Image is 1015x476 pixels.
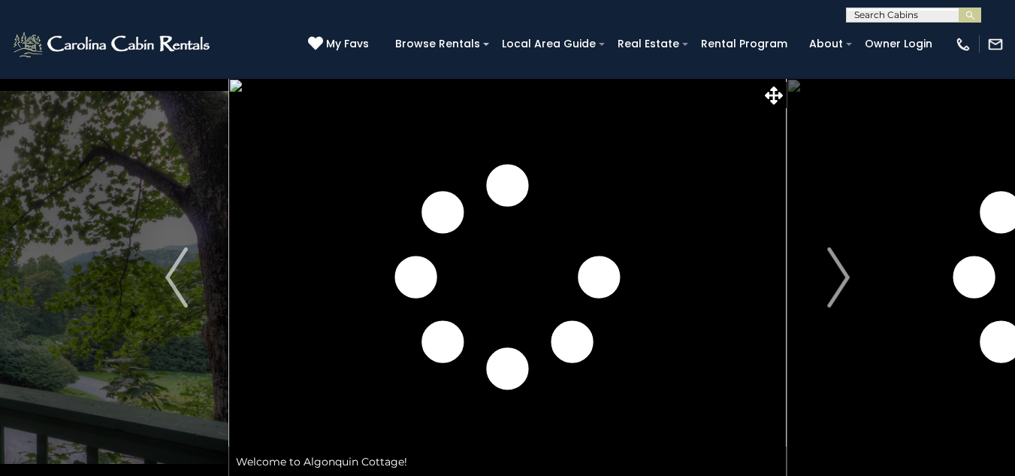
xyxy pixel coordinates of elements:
img: phone-regular-white.png [955,36,971,53]
img: arrow [165,247,188,308]
a: Local Area Guide [494,32,603,56]
a: Owner Login [857,32,940,56]
a: My Favs [308,36,373,53]
span: My Favs [326,36,369,52]
img: arrow [827,247,850,308]
a: About [802,32,850,56]
img: White-1-2.png [11,29,214,59]
img: mail-regular-white.png [987,36,1004,53]
a: Rental Program [693,32,795,56]
a: Real Estate [610,32,687,56]
a: Browse Rentals [388,32,488,56]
